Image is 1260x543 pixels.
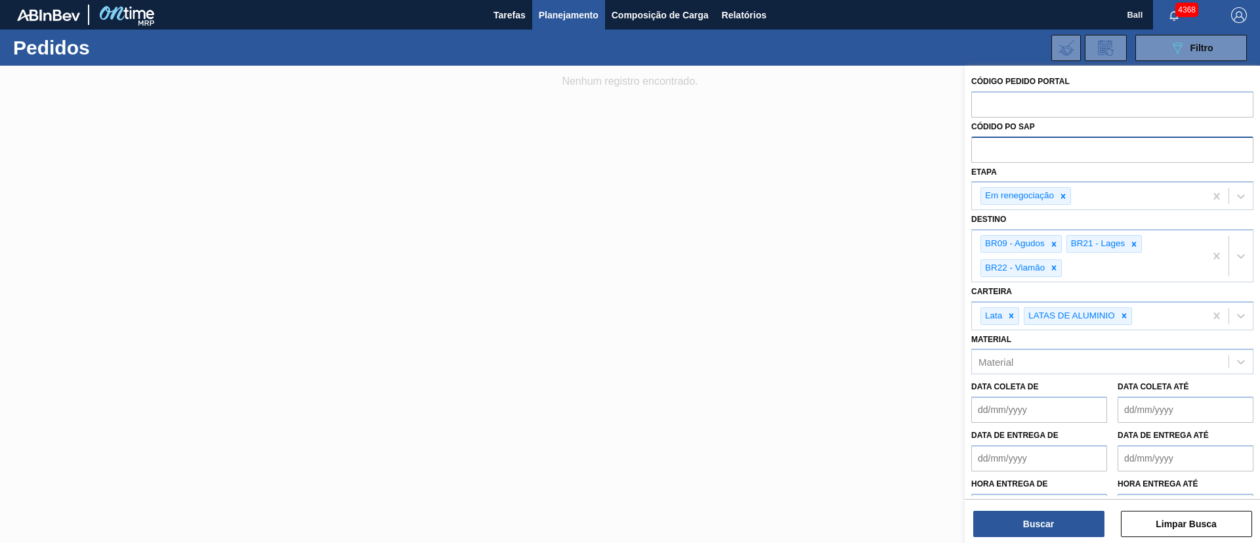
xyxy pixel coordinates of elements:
button: Filtro [1135,35,1247,61]
h1: Pedidos [13,40,209,55]
label: Data coleta até [1118,382,1188,391]
span: Relatórios [722,7,766,23]
span: Tarefas [493,7,526,23]
label: Data coleta de [971,382,1038,391]
label: Código Pedido Portal [971,77,1070,86]
span: Filtro [1190,43,1213,53]
div: BR09 - Agudos [981,236,1047,252]
button: Notificações [1153,6,1195,24]
label: Destino [971,215,1006,224]
div: BR22 - Viamão [981,260,1047,276]
label: Material [971,335,1011,344]
label: Carteira [971,287,1012,296]
input: dd/mm/yyyy [971,397,1107,423]
label: Códido PO SAP [971,122,1035,131]
div: Em renegociação [981,188,1056,204]
label: Hora entrega de [971,475,1107,494]
div: Importar Negociações dos Pedidos [1051,35,1081,61]
span: Composição de Carga [612,7,709,23]
label: Data de Entrega de [971,431,1059,440]
input: dd/mm/yyyy [971,445,1107,471]
span: 4368 [1175,3,1198,17]
input: dd/mm/yyyy [1118,397,1253,423]
img: TNhmsLtSVTkK8tSr43FrP2fwEKptu5GPRR3wAAAABJRU5ErkJggg== [17,9,80,21]
div: Material [978,357,1013,368]
div: Solicitação de Revisão de Pedidos [1085,35,1127,61]
input: dd/mm/yyyy [1118,445,1253,471]
div: LATAS DE ALUMINIO [1024,308,1117,324]
div: Lata [981,308,1004,324]
span: Planejamento [539,7,598,23]
div: BR21 - Lages [1067,236,1127,252]
img: Logout [1231,7,1247,23]
label: Etapa [971,167,997,177]
label: Data de Entrega até [1118,431,1209,440]
label: Hora entrega até [1118,475,1253,494]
